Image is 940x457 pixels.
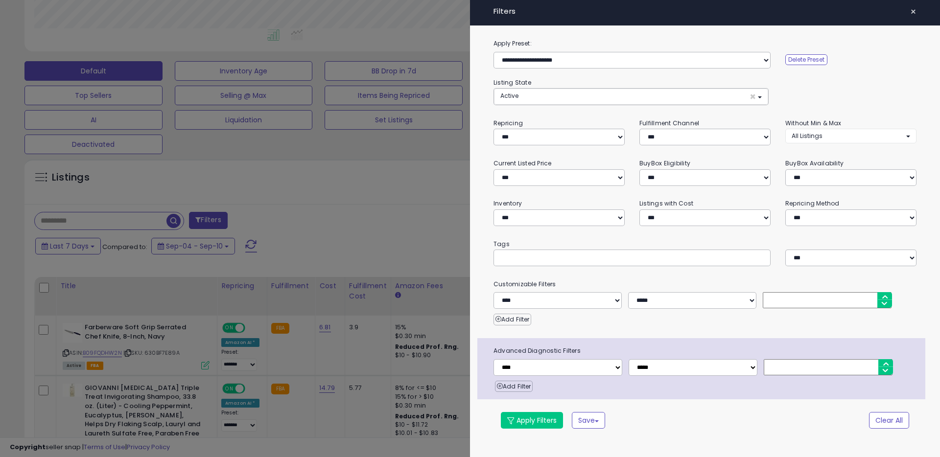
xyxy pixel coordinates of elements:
small: Tags [486,239,924,250]
small: Fulfillment Channel [639,119,699,127]
button: Apply Filters [501,412,563,429]
small: Inventory [493,199,522,207]
small: Repricing Method [785,199,840,207]
button: All Listings [785,129,916,143]
label: Apply Preset: [486,38,924,49]
span: × [750,91,756,102]
small: Listings with Cost [639,199,693,207]
small: BuyBox Eligibility [639,159,690,167]
span: × [910,5,916,19]
button: × [906,5,920,19]
span: Active [500,91,518,100]
h4: Filters [493,7,916,16]
button: Clear All [869,412,909,429]
small: Repricing [493,119,523,127]
button: Active × [494,89,768,105]
small: Customizable Filters [486,279,924,290]
button: Add Filter [495,381,533,392]
span: Advanced Diagnostic Filters [486,345,925,356]
small: Without Min & Max [785,119,842,127]
small: Current Listed Price [493,159,551,167]
span: All Listings [792,132,822,140]
button: Add Filter [493,314,531,325]
small: Listing State [493,78,531,87]
button: Delete Preset [785,54,827,65]
button: Save [572,412,605,429]
small: BuyBox Availability [785,159,844,167]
